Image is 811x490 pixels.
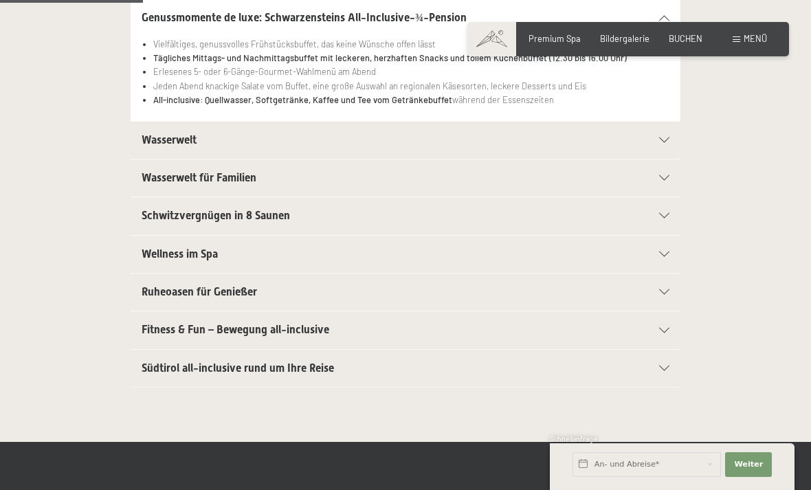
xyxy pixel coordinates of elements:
[142,209,290,222] span: Schwitzvergnügen in 8 Saunen
[142,133,197,146] span: Wasserwelt
[153,79,669,93] li: Jeden Abend knackige Salate vom Buffet, eine große Auswahl an regionalen Käsesorten, leckere Dess...
[744,33,767,44] span: Menü
[734,459,763,470] span: Weiter
[153,65,669,78] li: Erlesenes 5- oder 6-Gänge-Gourmet-Wahlmenü am Abend
[725,452,772,477] button: Weiter
[600,33,649,44] a: Bildergalerie
[153,93,669,107] li: während der Essenszeiten
[550,435,597,443] span: Schnellanfrage
[142,285,257,298] span: Ruheoasen für Genießer
[153,37,669,51] li: Vielfältiges, genussvolles Frühstücksbuffet, das keine Wünsche offen lässt
[142,323,329,336] span: Fitness & Fun – Bewegung all-inclusive
[142,247,218,260] span: Wellness im Spa
[142,11,467,24] span: Genussmomente de luxe: Schwarzensteins All-Inclusive-¾-Pension
[153,52,627,63] strong: Tägliches Mittags- und Nachmittagsbuffet mit leckeren, herzhaften Snacks und tollem Kuchenbuffet ...
[529,33,581,44] a: Premium Spa
[142,171,256,184] span: Wasserwelt für Familien
[153,94,452,105] strong: All-inclusive: Quellwasser, Softgetränke, Kaffee und Tee vom Getränkebuffet
[142,361,334,375] span: Südtirol all-inclusive rund um Ihre Reise
[669,33,702,44] a: BUCHEN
